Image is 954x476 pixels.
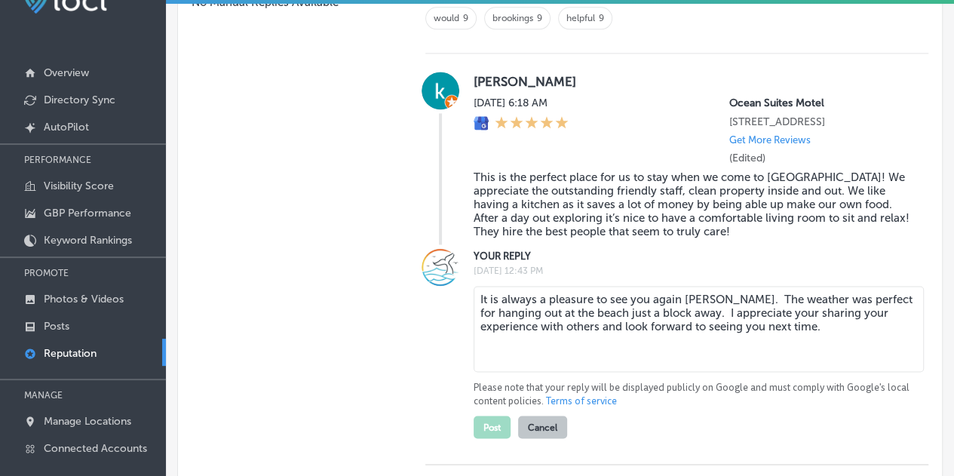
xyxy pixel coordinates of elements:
[422,248,459,286] img: Image
[44,320,69,333] p: Posts
[44,415,131,428] p: Manage Locations
[566,13,595,23] a: helpful
[463,13,468,23] a: 9
[44,207,131,220] p: GBP Performance
[44,234,132,247] p: Keyword Rankings
[474,286,924,372] textarea: It is always a pleasure to see you again [PERSON_NAME]. The weather was perfect for hanging out a...
[599,13,604,23] a: 9
[729,134,811,146] p: Get More Reviews
[44,347,97,360] p: Reputation
[537,13,542,23] a: 9
[546,395,617,408] a: Terms of service
[729,115,910,128] p: 16045 Lower Harbor Road
[495,115,569,131] div: 5 Stars
[492,13,533,23] a: brookings
[474,170,910,238] blockquote: This is the perfect place for us to stay when we come to [GEOGRAPHIC_DATA]! We appreciate the out...
[474,250,910,262] label: YOUR REPLY
[44,180,114,192] p: Visibility Score
[729,97,910,109] p: Ocean Suites Motel
[474,266,910,276] label: [DATE] 12:43 PM
[518,416,567,438] button: Cancel
[729,152,765,164] label: (Edited)
[474,416,511,438] button: Post
[44,442,147,455] p: Connected Accounts
[474,74,910,89] label: [PERSON_NAME]
[44,293,124,306] p: Photos & Videos
[474,97,569,109] label: [DATE] 6:18 AM
[434,13,459,23] a: would
[44,66,89,79] p: Overview
[44,94,115,106] p: Directory Sync
[474,381,910,408] p: Please note that your reply will be displayed publicly on Google and must comply with Google's lo...
[44,121,89,134] p: AutoPilot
